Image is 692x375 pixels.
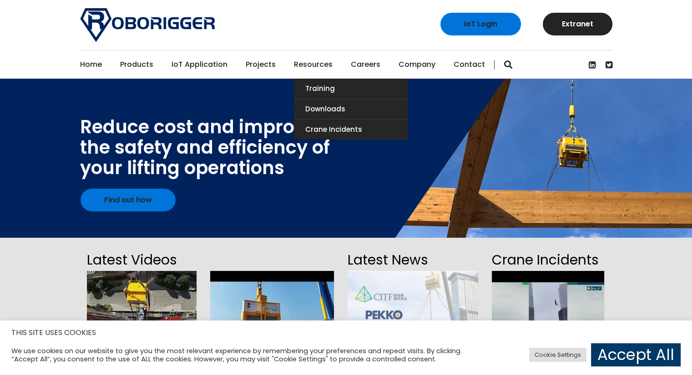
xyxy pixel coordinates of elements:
a: Resources [294,50,333,79]
a: Find out how [81,189,176,211]
h2: Crane Incidents [492,249,604,271]
div: We use cookies on our website to give you the most relevant experience by remembering your prefer... [11,347,480,363]
a: Products [120,50,153,79]
img: hqdefault.jpg [210,271,334,362]
a: IoT Login [440,13,521,35]
a: Contact [454,50,485,79]
img: Roborigger [80,8,215,42]
a: Training [294,79,408,99]
img: hqdefault.jpg [87,271,197,362]
a: Downloads [294,99,408,119]
a: Accept All [591,343,681,366]
a: Projects [246,50,276,79]
h2: Latest Videos [87,249,197,271]
a: Extranet [543,13,612,35]
img: hqdefault.jpg [492,271,604,362]
h2: Latest News [348,249,478,271]
a: IoT Application [172,50,227,79]
a: Cookie Settings [529,348,586,362]
div: Reduce cost and improve the safety and efficiency of your lifting operations [80,117,330,178]
a: Crane Incidents [294,120,408,140]
a: Company [399,50,435,79]
a: Home [80,50,102,79]
a: Careers [351,50,380,79]
h5: THIS SITE USES COOKIES [11,327,681,339]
